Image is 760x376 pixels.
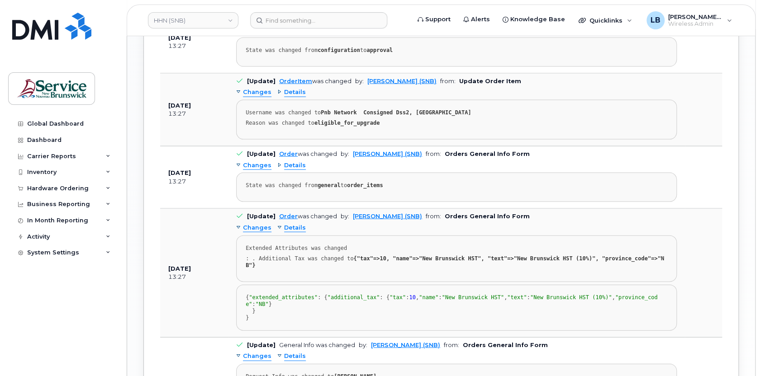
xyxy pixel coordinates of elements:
[168,34,191,41] b: [DATE]
[444,342,459,348] span: from:
[243,352,271,361] span: Changes
[243,161,271,170] span: Changes
[246,255,664,268] strong: {"tax"=>10, "name"=>"New Brunswick HST", "text"=>"New Brunswick HST (10%)", "province_code"=>"NB"}
[247,213,275,220] b: [Update]
[247,150,275,157] b: [Update]
[249,294,318,301] span: "extended_attributes"
[246,47,667,54] div: State was changed from to
[353,150,422,157] a: [PERSON_NAME] (SNB)
[279,342,355,348] div: General Info was changed
[243,224,271,232] span: Changes
[148,12,238,28] a: HHN (SNB)
[651,15,660,26] span: LB
[168,102,191,109] b: [DATE]
[355,78,364,85] span: by:
[371,342,440,348] a: [PERSON_NAME] (SNB)
[279,78,351,85] div: was changed
[168,178,220,186] div: 13:27
[440,78,456,85] span: from:
[359,342,367,348] span: by:
[284,88,306,97] span: Details
[426,213,441,220] span: from:
[668,20,722,28] span: Wireless Admin
[366,47,393,53] strong: approval
[279,78,312,85] a: OrderItem
[463,342,548,348] b: Orders General Info Form
[168,169,191,176] b: [DATE]
[442,294,504,301] span: "New Brunswick HST"
[256,301,269,307] span: "NB"
[589,17,622,24] span: Quicklinks
[284,161,306,170] span: Details
[425,15,451,24] span: Support
[409,294,415,301] span: 10
[246,294,667,321] div: { : { : { : , : , : , : } } }
[168,110,220,118] div: 13:27
[347,182,383,188] strong: order_items
[246,294,657,307] span: "province_code"
[426,150,441,157] span: from:
[279,150,298,157] a: Order
[411,10,457,28] a: Support
[168,42,220,50] div: 13:27
[168,273,220,281] div: 13:27
[318,47,360,53] strong: configuration
[243,88,271,97] span: Changes
[367,78,437,85] a: [PERSON_NAME] (SNB)
[496,10,571,28] a: Knowledge Base
[279,213,298,220] a: Order
[507,294,527,301] span: "text"
[457,10,496,28] a: Alerts
[353,213,422,220] a: [PERSON_NAME] (SNB)
[640,11,738,29] div: LeBlanc, Ben (SNB)
[389,294,406,301] span: "tax"
[321,109,471,116] strong: Pnb Network Consigned Dss2, [GEOGRAPHIC_DATA]
[445,150,530,157] b: Orders General Info Form
[314,120,380,126] strong: eligible_for_upgrade
[284,352,306,361] span: Details
[572,11,638,29] div: Quicklinks
[341,150,349,157] span: by:
[668,13,722,20] span: [PERSON_NAME] (SNB)
[530,294,612,301] span: "New Brunswick HST (10%)"
[279,213,337,220] div: was changed
[247,78,275,85] b: [Update]
[419,294,438,301] span: "name"
[246,255,667,269] div: : . Additional Tax was changed to
[247,342,275,348] b: [Update]
[250,12,387,28] input: Find something...
[318,182,341,188] strong: general
[341,213,349,220] span: by:
[279,150,337,157] div: was changed
[445,213,530,220] b: Orders General Info Form
[510,15,565,24] span: Knowledge Base
[459,78,521,85] b: Update Order Item
[328,294,380,301] span: "additional_tax"
[471,15,490,24] span: Alerts
[246,120,667,127] div: Reason was changed to
[284,224,306,232] span: Details
[246,109,667,116] div: Username was changed to
[246,182,667,189] div: State was changed from to
[168,265,191,272] b: [DATE]
[246,245,667,252] div: Extended Attributes was changed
